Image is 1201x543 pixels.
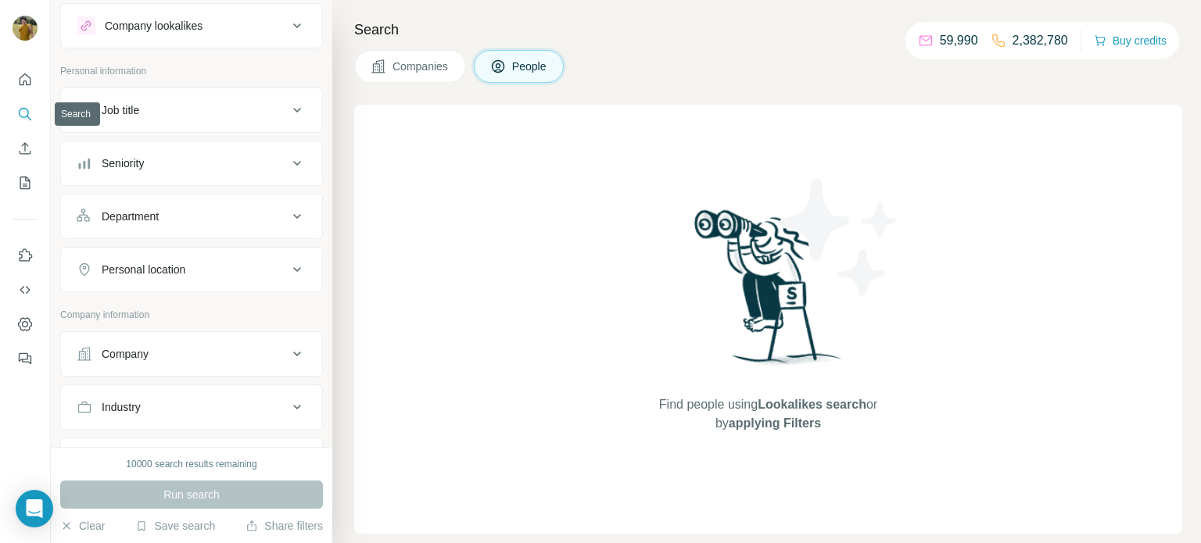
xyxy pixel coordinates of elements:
[105,18,203,34] div: Company lookalikes
[1013,31,1068,50] p: 2,382,780
[61,441,322,479] button: HQ location
[687,205,850,380] img: Surfe Illustration - Woman searching with binoculars
[13,169,38,197] button: My lists
[1094,30,1167,52] button: Buy credits
[246,518,323,534] button: Share filters
[13,16,38,41] img: Avatar
[61,7,322,45] button: Company lookalikes
[393,59,450,74] span: Companies
[102,209,159,224] div: Department
[60,308,323,322] p: Company information
[61,145,322,182] button: Seniority
[60,518,105,534] button: Clear
[13,66,38,94] button: Quick start
[13,345,38,373] button: Feedback
[60,64,323,78] p: Personal information
[758,398,866,411] span: Lookalikes search
[126,457,256,471] div: 10000 search results remaining
[13,100,38,128] button: Search
[61,388,322,426] button: Industry
[16,490,53,527] div: Open Intercom Messenger
[102,102,139,118] div: Job title
[61,251,322,288] button: Personal location
[512,59,548,74] span: People
[729,416,821,430] span: applying Filters
[940,31,978,50] p: 59,990
[61,335,322,373] button: Company
[643,395,893,433] span: Find people using or by
[61,198,322,235] button: Department
[102,262,185,277] div: Personal location
[13,241,38,270] button: Use Surfe on LinkedIn
[102,155,144,171] div: Seniority
[769,167,909,308] img: Surfe Illustration - Stars
[135,518,215,534] button: Save search
[61,91,322,129] button: Job title
[13,134,38,163] button: Enrich CSV
[13,310,38,338] button: Dashboard
[102,399,141,415] div: Industry
[13,276,38,304] button: Use Surfe API
[102,346,149,362] div: Company
[354,19,1182,41] h4: Search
